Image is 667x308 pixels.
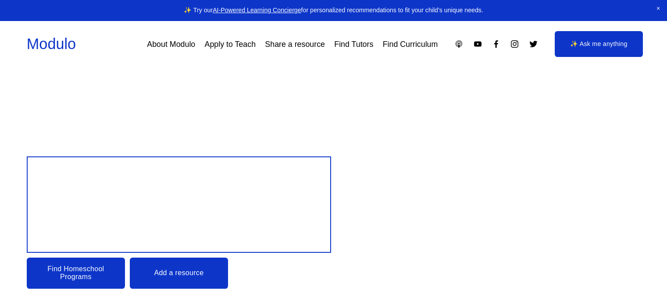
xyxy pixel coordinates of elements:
[510,39,519,49] a: Instagram
[383,36,438,52] a: Find Curriculum
[147,36,195,52] a: About Modulo
[27,258,125,289] a: Find Homeschool Programs
[205,36,256,52] a: Apply to Teach
[529,39,538,49] a: Twitter
[130,258,228,289] a: Add a resource
[454,39,464,49] a: Apple Podcasts
[473,39,482,49] a: YouTube
[492,39,501,49] a: Facebook
[334,36,373,52] a: Find Tutors
[213,7,301,14] a: AI-Powered Learning Concierge
[555,31,643,57] a: ✨ Ask me anything
[27,35,76,52] a: Modulo
[37,168,305,241] span: Design your child’s Education
[265,36,325,52] a: Share a resource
